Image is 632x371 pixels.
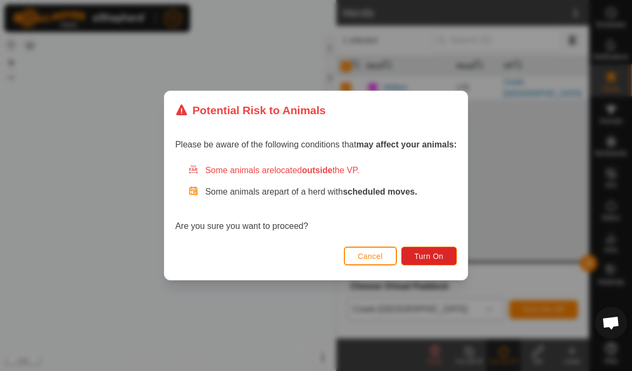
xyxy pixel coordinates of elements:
[401,247,457,265] button: Turn On
[344,247,397,265] button: Cancel
[175,140,457,149] span: Please be aware of the following conditions that
[175,164,457,233] div: Are you sure you want to proceed?
[356,140,457,149] strong: may affect your animals:
[274,166,359,175] span: located the VP.
[358,252,383,261] span: Cancel
[595,307,627,339] div: Open chat
[415,252,443,261] span: Turn On
[205,186,457,198] p: Some animals are
[175,102,326,118] div: Potential Risk to Animals
[302,166,333,175] strong: outside
[274,187,417,196] span: part of a herd with
[343,187,417,196] strong: scheduled moves.
[188,164,457,177] div: Some animals are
